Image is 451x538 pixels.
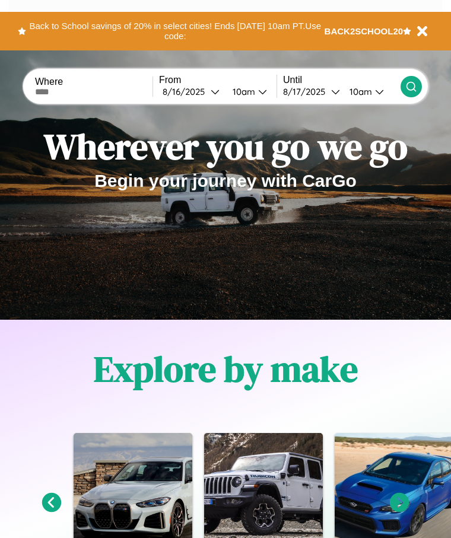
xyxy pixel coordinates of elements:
button: 8/16/2025 [159,85,223,98]
h1: Explore by make [94,345,358,393]
div: 8 / 17 / 2025 [283,86,331,97]
label: From [159,75,277,85]
div: 10am [227,86,258,97]
div: 10am [344,86,375,97]
b: BACK2SCHOOL20 [325,26,404,36]
label: Until [283,75,401,85]
label: Where [35,77,153,87]
div: 8 / 16 / 2025 [163,86,211,97]
button: Back to School savings of 20% in select cities! Ends [DATE] 10am PT.Use code: [26,18,325,44]
button: 10am [340,85,401,98]
button: 10am [223,85,277,98]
